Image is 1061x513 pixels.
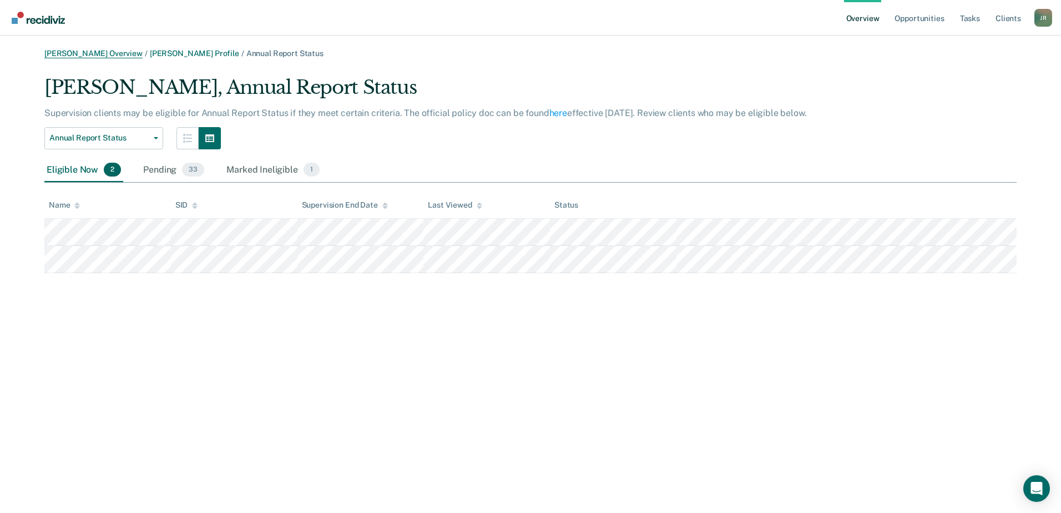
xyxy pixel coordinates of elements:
[44,108,806,118] p: Supervision clients may be eligible for Annual Report Status if they meet certain criteria. The o...
[302,200,388,210] div: Supervision End Date
[44,76,840,108] div: [PERSON_NAME], Annual Report Status
[1034,9,1052,27] div: J R
[1034,9,1052,27] button: Profile dropdown button
[49,133,149,143] span: Annual Report Status
[141,158,206,183] div: Pending33
[428,200,482,210] div: Last Viewed
[175,200,198,210] div: SID
[246,49,324,58] span: Annual Report Status
[554,200,578,210] div: Status
[44,49,143,58] a: [PERSON_NAME] Overview
[182,163,204,177] span: 33
[239,49,246,58] span: /
[549,108,567,118] a: here
[12,12,65,24] img: Recidiviz
[143,49,150,58] span: /
[304,163,320,177] span: 1
[44,127,163,149] button: Annual Report Status
[104,163,121,177] span: 2
[150,49,239,58] a: [PERSON_NAME] Profile
[1023,475,1050,502] div: Open Intercom Messenger
[49,200,80,210] div: Name
[224,158,322,183] div: Marked Ineligible1
[44,158,123,183] div: Eligible Now2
